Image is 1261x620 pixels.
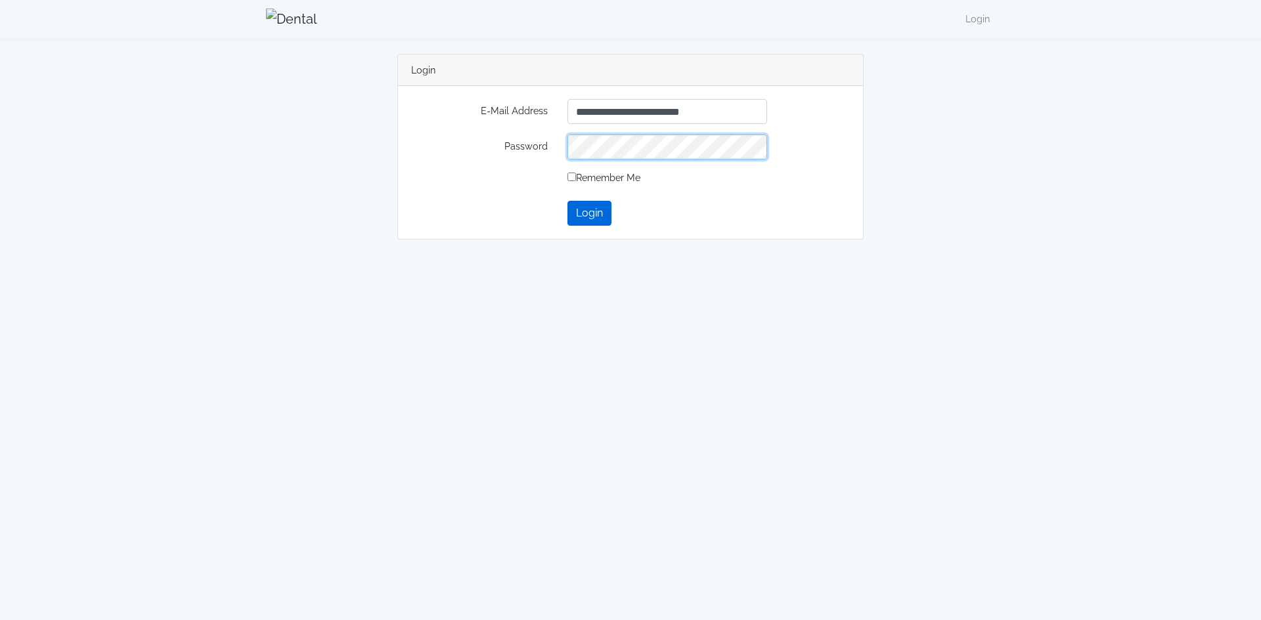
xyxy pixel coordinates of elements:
[567,201,611,226] button: Login
[411,134,558,159] label: Password
[567,170,640,185] label: Remember Me
[960,6,995,31] a: Login
[398,54,863,86] div: Login
[411,99,558,124] label: E-Mail Address
[266,9,317,30] img: Dental Whale Logo
[567,173,576,181] input: Remember Me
